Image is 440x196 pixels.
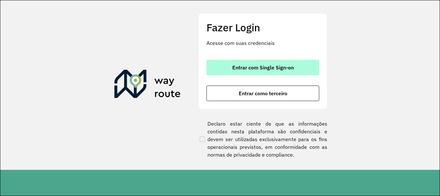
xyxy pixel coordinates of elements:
[232,65,294,70] span: Entrar com Single Sign-on
[114,70,181,101] img: Roteirizador AmbevTech
[206,39,319,47] p: Acesse com suas credenciais
[206,86,319,101] button: button
[198,120,327,159] label: Declaro estar ciente de que as informações contidas nesta plataforma são confidenciais e devem se...
[206,21,319,34] h2: Fazer Login
[239,91,287,96] span: Entrar como terceiro
[206,60,319,75] button: button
